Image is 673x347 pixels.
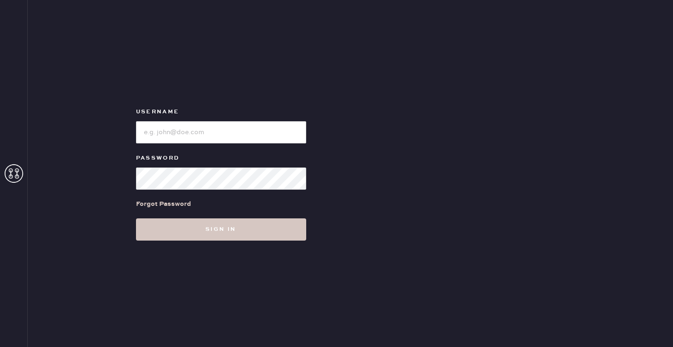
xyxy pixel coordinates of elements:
label: Password [136,153,306,164]
button: Sign in [136,218,306,241]
input: e.g. john@doe.com [136,121,306,143]
label: Username [136,106,306,118]
a: Forgot Password [136,190,191,218]
div: Forgot Password [136,199,191,209]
